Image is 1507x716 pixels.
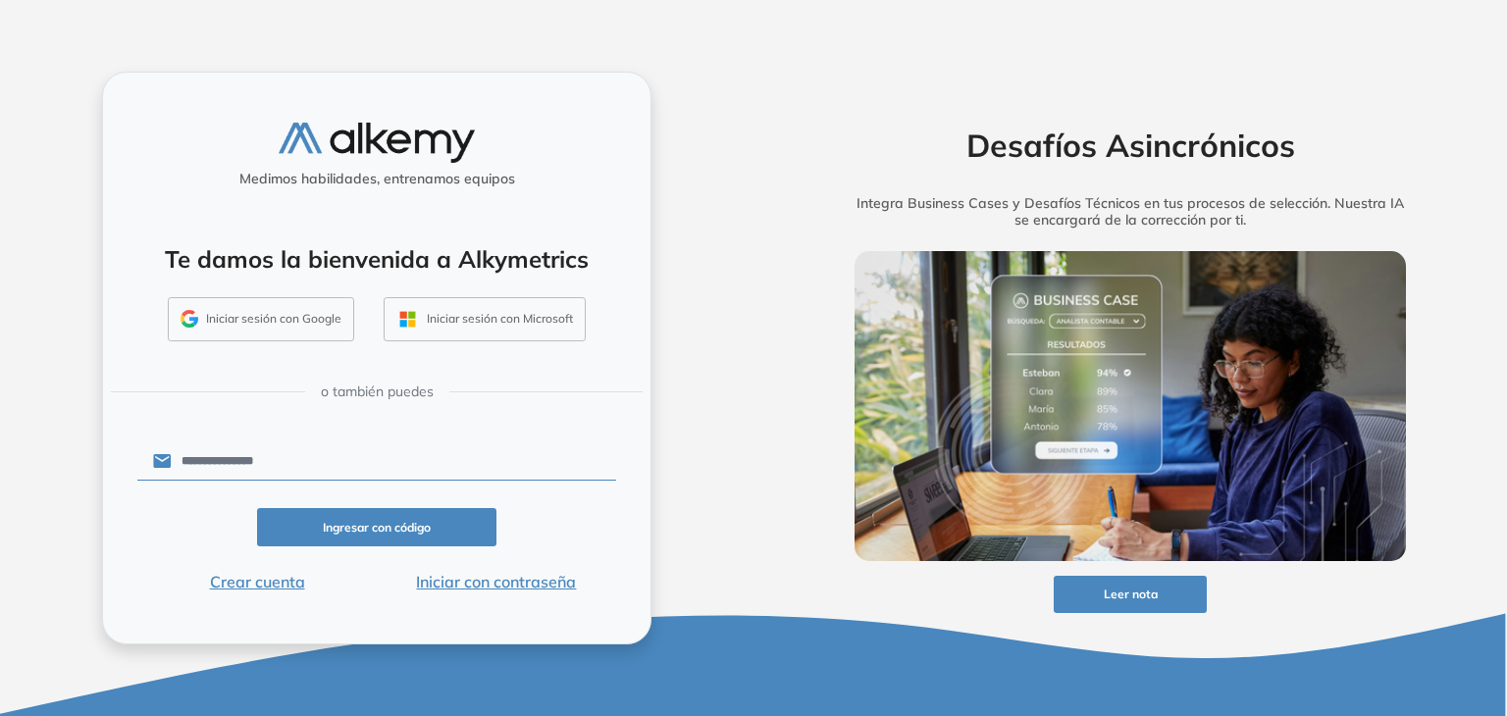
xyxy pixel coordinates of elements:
[129,245,625,274] h4: Te damos la bienvenida a Alkymetrics
[137,570,377,593] button: Crear cuenta
[279,123,475,163] img: logo-alkemy
[257,508,496,546] button: Ingresar con código
[855,251,1406,561] img: img-more-info
[1054,576,1207,614] button: Leer nota
[181,310,198,328] img: GMAIL_ICON
[396,308,419,331] img: OUTLOOK_ICON
[1155,489,1507,716] div: Widget de chat
[111,171,643,187] h5: Medimos habilidades, entrenamos equipos
[168,297,354,342] button: Iniciar sesión con Google
[384,297,586,342] button: Iniciar sesión con Microsoft
[321,382,434,402] span: o también puedes
[377,570,616,593] button: Iniciar con contraseña
[824,195,1436,229] h5: Integra Business Cases y Desafíos Técnicos en tus procesos de selección. Nuestra IA se encargará ...
[824,127,1436,164] h2: Desafíos Asincrónicos
[1155,489,1507,716] iframe: Chat Widget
